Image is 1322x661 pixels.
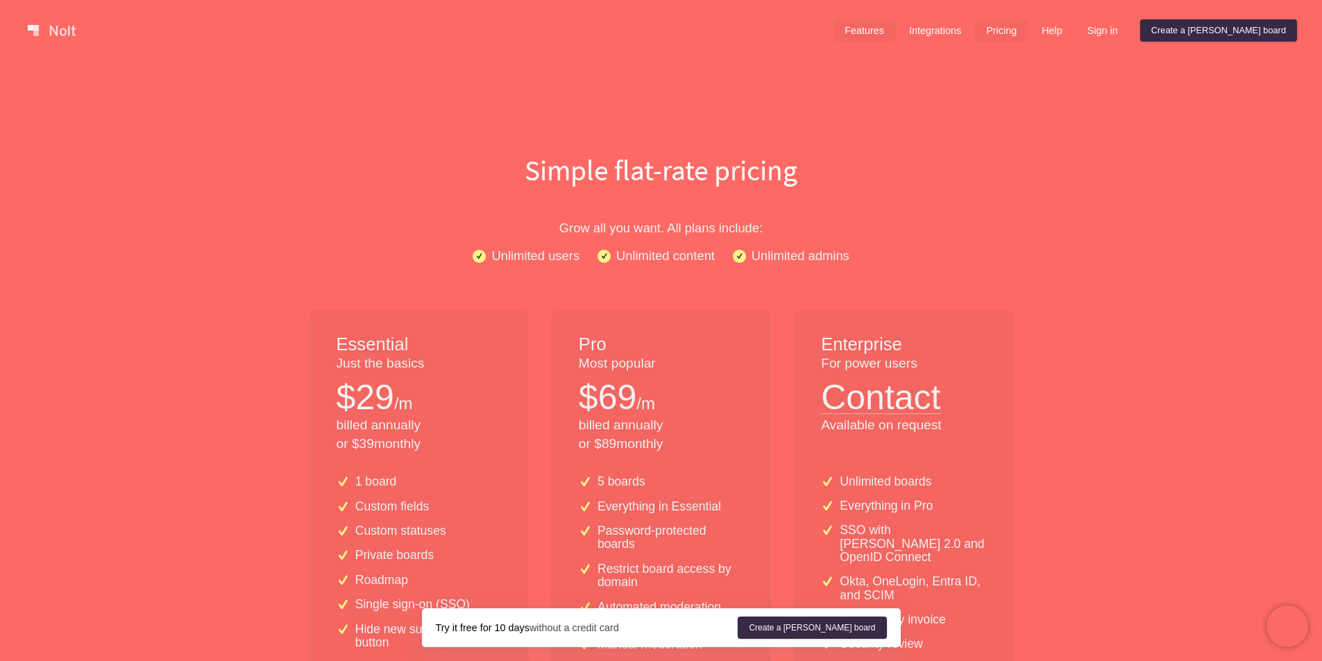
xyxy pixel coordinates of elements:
[337,416,501,454] p: billed annually or $ 39 monthly
[1031,19,1074,42] a: Help
[598,475,645,488] p: 5 boards
[355,549,434,562] p: Private boards
[840,524,985,564] p: SSO with [PERSON_NAME] 2.0 and OpenID Connect
[337,332,501,357] h1: Essential
[1076,19,1129,42] a: Sign in
[1140,19,1297,42] a: Create a [PERSON_NAME] board
[821,354,985,373] p: For power users
[1266,606,1308,647] iframe: Chatra live chat
[579,373,636,422] p: $ 69
[636,392,655,415] p: /m
[217,218,1105,238] p: Grow all you want. All plans include:
[821,332,985,357] h1: Enterprise
[491,246,579,266] p: Unlimited users
[821,373,940,414] button: Contact
[975,19,1028,42] a: Pricing
[598,500,721,513] p: Everything in Essential
[579,354,743,373] p: Most popular
[840,475,931,488] p: Unlimited boards
[833,19,895,42] a: Features
[436,622,529,633] strong: Try it free for 10 days
[355,500,430,513] p: Custom fields
[337,354,501,373] p: Just the basics
[394,392,413,415] p: /m
[436,621,738,635] div: without a credit card
[752,246,849,266] p: Unlimited admins
[355,475,397,488] p: 1 board
[840,575,985,602] p: Okta, OneLogin, Entra ID, and SCIM
[598,563,743,590] p: Restrict board access by domain
[217,150,1105,190] h1: Simple flat-rate pricing
[821,416,985,435] p: Available on request
[579,332,743,357] h1: Pro
[898,19,972,42] a: Integrations
[579,416,743,454] p: billed annually or $ 89 monthly
[337,373,394,422] p: $ 29
[616,246,715,266] p: Unlimited content
[738,617,886,639] a: Create a [PERSON_NAME] board
[355,598,470,611] p: Single sign-on (SSO)
[355,574,408,587] p: Roadmap
[840,499,933,513] p: Everything in Pro
[598,601,743,628] p: Automated moderation and profanity filters
[598,524,743,551] p: Password-protected boards
[355,524,446,538] p: Custom statuses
